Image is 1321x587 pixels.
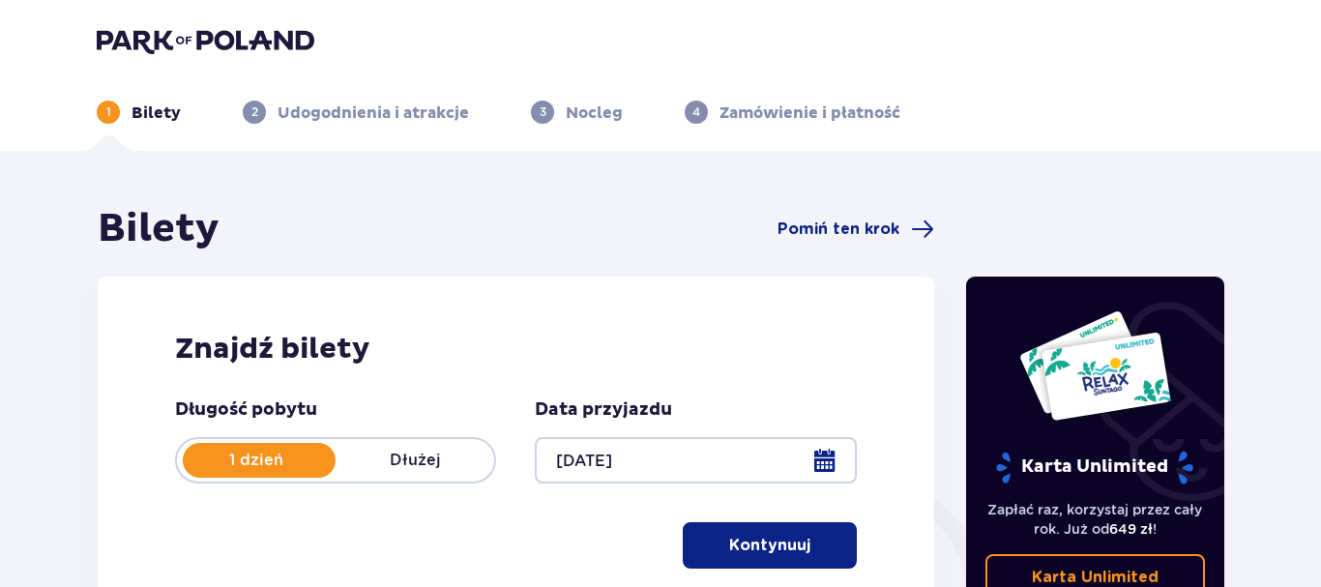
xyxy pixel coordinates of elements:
button: Kontynuuj [683,522,857,569]
img: Park of Poland logo [97,27,314,54]
p: Bilety [132,103,181,124]
span: 649 zł [1109,521,1153,537]
p: Karta Unlimited [994,451,1195,484]
p: Długość pobytu [175,398,317,422]
p: 2 [251,103,258,121]
p: Nocleg [566,103,623,124]
p: 1 [106,103,111,121]
p: Kontynuuj [729,535,810,556]
p: Data przyjazdu [535,398,672,422]
p: 1 dzień [177,450,336,471]
h2: Znajdź bilety [175,331,857,367]
p: Dłużej [336,450,494,471]
p: Zapłać raz, korzystaj przez cały rok. Już od ! [985,500,1206,539]
p: Udogodnienia i atrakcje [278,103,469,124]
p: Zamówienie i płatność [719,103,900,124]
p: 4 [692,103,700,121]
span: Pomiń ten krok [778,219,899,240]
p: 3 [540,103,546,121]
a: Pomiń ten krok [778,218,934,241]
h1: Bilety [98,205,220,253]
